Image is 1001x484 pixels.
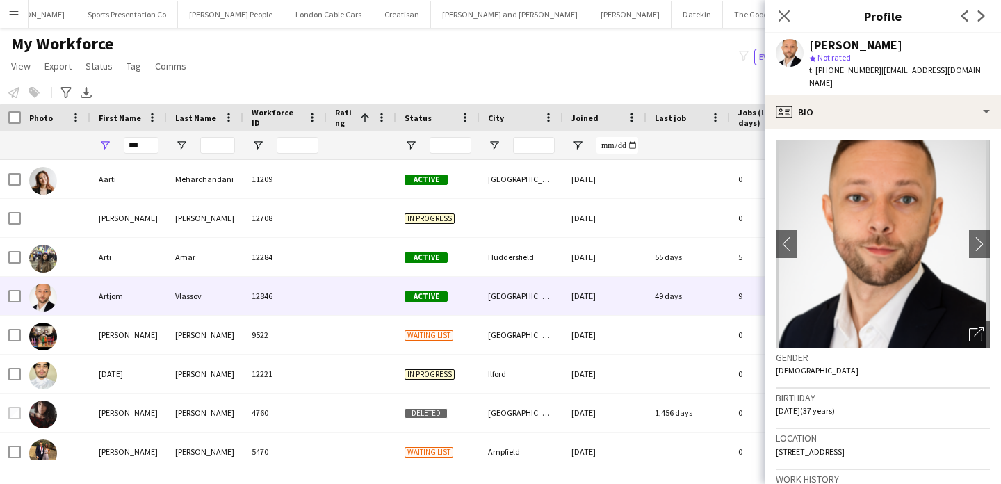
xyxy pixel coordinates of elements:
[243,316,327,354] div: 9522
[44,60,72,72] span: Export
[730,199,820,237] div: 0
[730,277,820,315] div: 9
[80,57,118,75] a: Status
[405,369,455,380] span: In progress
[167,199,243,237] div: [PERSON_NAME]
[167,355,243,393] div: [PERSON_NAME]
[480,277,563,315] div: [GEOGRAPHIC_DATA]
[175,113,216,123] span: Last Name
[90,394,167,432] div: [PERSON_NAME]
[29,401,57,428] img: Marta Pelaia
[58,84,74,101] app-action-btn: Advanced filters
[405,291,448,302] span: Active
[480,355,563,393] div: Ilford
[90,199,167,237] div: [PERSON_NAME]
[243,394,327,432] div: 4760
[776,446,845,457] span: [STREET_ADDRESS]
[563,160,646,198] div: [DATE]
[776,405,835,416] span: [DATE] (37 years)
[488,113,504,123] span: City
[646,277,730,315] div: 49 days
[243,277,327,315] div: 12846
[655,113,686,123] span: Last job
[809,65,985,88] span: | [EMAIL_ADDRESS][DOMAIN_NAME]
[646,238,730,276] div: 55 days
[76,1,178,28] button: Sports Presentation Co
[430,137,471,154] input: Status Filter Input
[776,351,990,364] h3: Gender
[738,107,795,128] span: Jobs (last 90 days)
[29,113,53,123] span: Photo
[277,137,318,154] input: Workforce ID Filter Input
[730,433,820,471] div: 0
[589,1,672,28] button: [PERSON_NAME]
[730,394,820,432] div: 0
[730,160,820,198] div: 0
[167,394,243,432] div: [PERSON_NAME]
[78,84,95,101] app-action-btn: Export XLSX
[405,175,448,185] span: Active
[29,439,57,467] img: Martha Gould
[99,113,141,123] span: First Name
[127,60,141,72] span: Tag
[765,7,1001,25] h3: Profile
[29,323,57,350] img: Ewart - Louis Walker
[243,355,327,393] div: 12221
[480,433,563,471] div: Ampfield
[672,1,723,28] button: Datekin
[6,57,36,75] a: View
[776,432,990,444] h3: Location
[563,199,646,237] div: [DATE]
[178,1,284,28] button: [PERSON_NAME] People
[11,33,113,54] span: My Workforce
[730,355,820,393] div: 0
[817,52,851,63] span: Not rated
[563,238,646,276] div: [DATE]
[480,160,563,198] div: [GEOGRAPHIC_DATA]
[405,213,455,224] span: In progress
[90,355,167,393] div: [DATE]
[167,433,243,471] div: [PERSON_NAME]
[563,433,646,471] div: [DATE]
[90,316,167,354] div: [PERSON_NAME]
[646,394,730,432] div: 1,456 days
[167,316,243,354] div: [PERSON_NAME]
[29,245,57,273] img: Arti Amar
[513,137,555,154] input: City Filter Input
[723,1,812,28] button: The Goodie Bag Co
[39,57,77,75] a: Export
[335,107,355,128] span: Rating
[405,408,448,419] span: Deleted
[488,139,500,152] button: Open Filter Menu
[167,160,243,198] div: Meharchandani
[167,238,243,276] div: Amar
[243,238,327,276] div: 12284
[243,199,327,237] div: 12708
[563,277,646,315] div: [DATE]
[776,365,858,376] span: [DEMOGRAPHIC_DATA]
[431,1,589,28] button: [PERSON_NAME] and [PERSON_NAME]
[809,65,881,75] span: t. [PHONE_NUMBER]
[121,57,147,75] a: Tag
[252,139,264,152] button: Open Filter Menu
[571,113,599,123] span: Joined
[754,49,824,65] button: Everyone4,614
[90,433,167,471] div: [PERSON_NAME]
[175,139,188,152] button: Open Filter Menu
[730,238,820,276] div: 5
[29,284,57,312] img: Artjom Vlassov
[563,316,646,354] div: [DATE]
[596,137,638,154] input: Joined Filter Input
[90,238,167,276] div: Arti
[99,139,111,152] button: Open Filter Menu
[962,321,990,348] div: Open photos pop-in
[29,167,57,195] img: Aarti Meharchandani
[200,137,235,154] input: Last Name Filter Input
[563,394,646,432] div: [DATE]
[480,238,563,276] div: Huddersfield
[730,316,820,354] div: 0
[155,60,186,72] span: Comms
[243,433,327,471] div: 5470
[765,95,1001,129] div: Bio
[167,277,243,315] div: Vlassov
